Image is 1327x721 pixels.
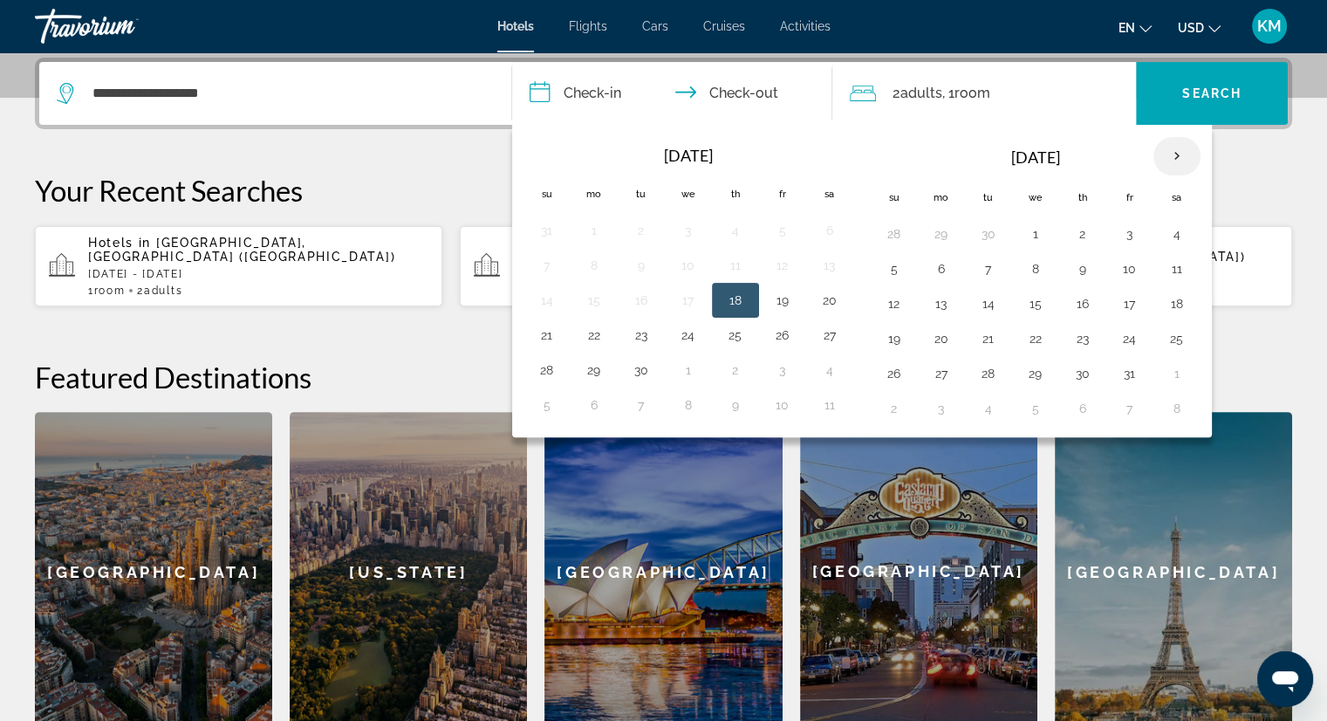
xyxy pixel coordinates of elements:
[880,326,908,351] button: Day 19
[975,396,1002,421] button: Day 4
[722,393,749,417] button: Day 9
[674,288,702,312] button: Day 17
[580,358,608,382] button: Day 29
[1069,361,1097,386] button: Day 30
[88,236,395,264] span: [GEOGRAPHIC_DATA], [GEOGRAPHIC_DATA] ([GEOGRAPHIC_DATA])
[1069,396,1097,421] button: Day 6
[1136,62,1288,125] button: Search
[1247,8,1292,45] button: User Menu
[975,326,1002,351] button: Day 21
[816,323,844,347] button: Day 27
[975,257,1002,281] button: Day 7
[1069,292,1097,316] button: Day 16
[880,257,908,281] button: Day 5
[927,396,955,421] button: Day 3
[533,393,561,417] button: Day 5
[1116,222,1144,246] button: Day 3
[1022,361,1050,386] button: Day 29
[642,19,668,33] a: Cars
[1116,361,1144,386] button: Day 31
[769,358,797,382] button: Day 3
[674,358,702,382] button: Day 1
[927,292,955,316] button: Day 13
[580,288,608,312] button: Day 15
[769,218,797,243] button: Day 5
[497,19,534,33] span: Hotels
[627,253,655,278] button: Day 9
[1163,361,1191,386] button: Day 1
[918,136,1153,178] th: [DATE]
[1116,396,1144,421] button: Day 7
[35,173,1292,208] p: Your Recent Searches
[1153,136,1200,176] button: Next month
[975,222,1002,246] button: Day 30
[1022,257,1050,281] button: Day 8
[722,323,749,347] button: Day 25
[769,253,797,278] button: Day 12
[1022,222,1050,246] button: Day 1
[1163,396,1191,421] button: Day 8
[927,326,955,351] button: Day 20
[941,81,989,106] span: , 1
[627,323,655,347] button: Day 23
[832,62,1136,125] button: Travelers: 2 adults, 0 children
[580,253,608,278] button: Day 8
[899,85,941,101] span: Adults
[627,358,655,382] button: Day 30
[703,19,745,33] span: Cruises
[571,136,806,175] th: [DATE]
[35,225,442,307] button: Hotels in [GEOGRAPHIC_DATA], [GEOGRAPHIC_DATA] ([GEOGRAPHIC_DATA])[DATE] - [DATE]1Room2Adults
[674,218,702,243] button: Day 3
[1022,292,1050,316] button: Day 15
[1116,257,1144,281] button: Day 10
[1178,21,1204,35] span: USD
[1069,326,1097,351] button: Day 23
[1022,396,1050,421] button: Day 5
[674,393,702,417] button: Day 8
[533,253,561,278] button: Day 7
[1163,326,1191,351] button: Day 25
[780,19,831,33] span: Activities
[927,257,955,281] button: Day 6
[533,323,561,347] button: Day 21
[1163,257,1191,281] button: Day 11
[533,218,561,243] button: Day 31
[816,218,844,243] button: Day 6
[769,288,797,312] button: Day 19
[975,292,1002,316] button: Day 14
[674,323,702,347] button: Day 24
[1022,326,1050,351] button: Day 22
[580,323,608,347] button: Day 22
[627,218,655,243] button: Day 2
[460,225,867,307] button: Hotels in [GEOGRAPHIC_DATA], [GEOGRAPHIC_DATA] ([GEOGRAPHIC_DATA])[DATE] - [DATE]1Room2Adults
[1118,21,1135,35] span: en
[88,236,151,250] span: Hotels in
[144,285,182,297] span: Adults
[1116,326,1144,351] button: Day 24
[569,19,607,33] a: Flights
[1069,222,1097,246] button: Day 2
[892,81,941,106] span: 2
[1257,17,1282,35] span: KM
[927,361,955,386] button: Day 27
[816,393,844,417] button: Day 11
[954,85,989,101] span: Room
[769,323,797,347] button: Day 26
[580,393,608,417] button: Day 6
[722,218,749,243] button: Day 4
[880,396,908,421] button: Day 2
[722,253,749,278] button: Day 11
[880,222,908,246] button: Day 28
[880,361,908,386] button: Day 26
[137,285,182,297] span: 2
[816,253,844,278] button: Day 13
[533,358,561,382] button: Day 28
[880,292,908,316] button: Day 12
[674,253,702,278] button: Day 10
[533,288,561,312] button: Day 14
[39,62,1288,125] div: Search widget
[927,222,955,246] button: Day 29
[627,288,655,312] button: Day 16
[88,285,125,297] span: 1
[512,62,833,125] button: Check in and out dates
